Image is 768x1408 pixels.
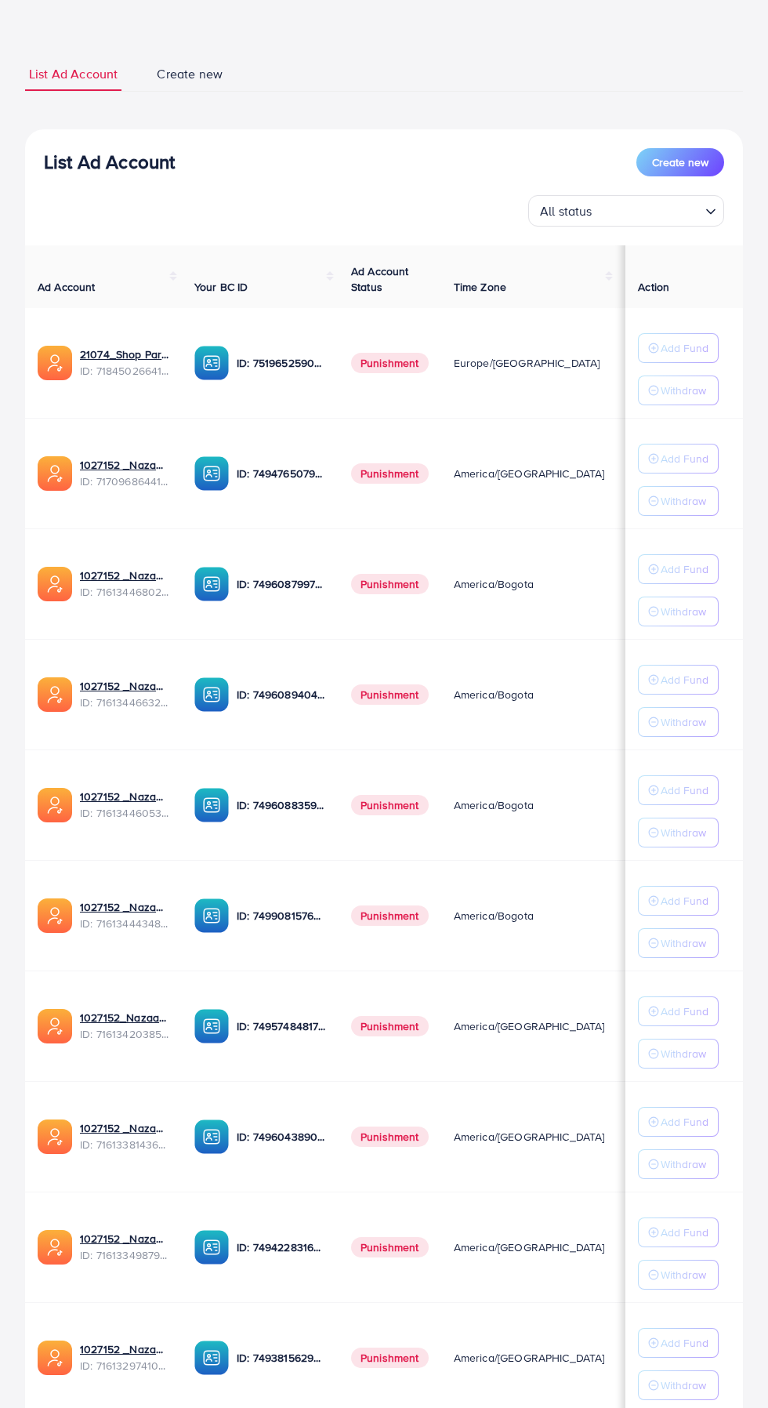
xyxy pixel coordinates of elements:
[237,685,326,704] p: ID: 7496089404826828801
[454,797,534,813] span: America/Bogota
[638,444,719,474] button: Add Fund
[80,347,169,362] a: 21074_Shop Partners A&N_1672772410504
[194,1120,229,1154] img: ic-ba-acc.ded83a64.svg
[661,1002,708,1021] p: Add Fund
[351,463,429,484] span: Punishment
[638,1107,719,1137] button: Add Fund
[237,575,326,593] p: ID: 7496087997666983937
[237,464,326,483] p: ID: 7494765079603396626
[80,1247,169,1263] span: ID: 7161334987910971394
[351,795,429,815] span: Punishment
[194,279,248,295] span: Your BC ID
[454,1350,605,1366] span: America/[GEOGRAPHIC_DATA]
[80,1341,169,1357] a: 1027152 _Nazaagency_020
[80,347,169,379] div: <span class='underline'>21074_Shop Partners A&N_1672772410504</span></br>7184502664170979330
[80,678,169,710] div: <span class='underline'>1027152 _Nazaagency_036</span></br>7161344663218094082
[638,376,719,405] button: Withdraw
[638,554,719,584] button: Add Fund
[38,898,72,933] img: ic-ads-acc.e4c84228.svg
[38,1009,72,1043] img: ic-ads-acc.e4c84228.svg
[638,707,719,737] button: Withdraw
[38,1341,72,1375] img: ic-ads-acc.e4c84228.svg
[661,781,708,800] p: Add Fund
[661,1223,708,1242] p: Add Fund
[661,339,708,357] p: Add Fund
[638,1217,719,1247] button: Add Fund
[638,1149,719,1179] button: Withdraw
[194,1230,229,1265] img: ic-ba-acc.ded83a64.svg
[636,148,724,176] button: Create new
[194,898,229,933] img: ic-ba-acc.ded83a64.svg
[80,1026,169,1042] span: ID: 7161342038565322754
[80,805,169,821] span: ID: 7161344605391290370
[454,1129,605,1145] span: America/[GEOGRAPHIC_DATA]
[661,1376,706,1395] p: Withdraw
[661,713,706,731] p: Withdraw
[194,1009,229,1043] img: ic-ba-acc.ded83a64.svg
[351,353,429,373] span: Punishment
[38,567,72,601] img: ic-ads-acc.e4c84228.svg
[661,492,706,510] p: Withdraw
[237,906,326,925] p: ID: 7499081576404762641
[80,916,169,931] span: ID: 7161344434834063362
[638,886,719,916] button: Add Fund
[194,346,229,380] img: ic-ba-acc.ded83a64.svg
[351,574,429,594] span: Punishment
[454,908,534,924] span: America/Bogota
[638,279,669,295] span: Action
[454,1018,605,1034] span: America/[GEOGRAPHIC_DATA]
[80,678,169,694] a: 1027152 _Nazaagency_036
[157,65,223,83] span: Create new
[237,796,326,815] p: ID: 7496088359555727361
[638,1260,719,1290] button: Withdraw
[29,65,118,83] span: List Ad Account
[38,456,72,491] img: ic-ads-acc.e4c84228.svg
[194,567,229,601] img: ic-ba-acc.ded83a64.svg
[661,823,706,842] p: Withdraw
[237,1238,326,1257] p: ID: 7494228316518858759
[638,1370,719,1400] button: Withdraw
[237,354,326,372] p: ID: 7519652590045528071
[80,457,169,473] a: 1027152 _Nazaagency_026
[351,263,409,295] span: Ad Account Status
[38,788,72,822] img: ic-ads-acc.e4c84228.svg
[80,695,169,710] span: ID: 7161344663218094082
[38,1120,72,1154] img: ic-ads-acc.e4c84228.svg
[638,775,719,805] button: Add Fund
[237,1348,326,1367] p: ID: 7493815629208977425
[454,466,605,481] span: America/[GEOGRAPHIC_DATA]
[528,195,724,227] div: Search for option
[38,346,72,380] img: ic-ads-acc.e4c84228.svg
[638,1328,719,1358] button: Add Fund
[652,154,708,170] span: Create new
[661,1044,706,1063] p: Withdraw
[661,1155,706,1174] p: Withdraw
[80,899,169,931] div: <span class='underline'>1027152 _Nazaagency_047</span></br>7161344434834063362
[661,1112,708,1131] p: Add Fund
[80,1120,169,1152] div: <span class='underline'>1027152 _Nazaagency_032</span></br>7161338143675858945
[194,677,229,712] img: ic-ba-acc.ded83a64.svg
[80,1010,169,1025] a: 1027152_Nazaagency_031
[661,449,708,468] p: Add Fund
[661,602,706,621] p: Withdraw
[661,1265,706,1284] p: Withdraw
[80,1120,169,1136] a: 1027152 _Nazaagency_032
[638,597,719,626] button: Withdraw
[80,1341,169,1374] div: <span class='underline'>1027152 _Nazaagency_020</span></br>7161329741088243714
[351,1348,429,1368] span: Punishment
[38,1230,72,1265] img: ic-ads-acc.e4c84228.svg
[38,677,72,712] img: ic-ads-acc.e4c84228.svg
[351,1016,429,1036] span: Punishment
[44,151,175,173] h3: List Ad Account
[351,905,429,926] span: Punishment
[454,576,534,592] span: America/Bogota
[638,928,719,958] button: Withdraw
[80,789,169,804] a: 1027152 _Nazaagency_035
[454,279,506,295] span: Time Zone
[638,665,719,695] button: Add Fund
[80,474,169,489] span: ID: 7170968644149592066
[80,568,169,600] div: <span class='underline'>1027152 _Nazaagency_34</span></br>7161344680200781825
[661,670,708,689] p: Add Fund
[237,1017,326,1036] p: ID: 7495748481756266514
[80,1358,169,1374] span: ID: 7161329741088243714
